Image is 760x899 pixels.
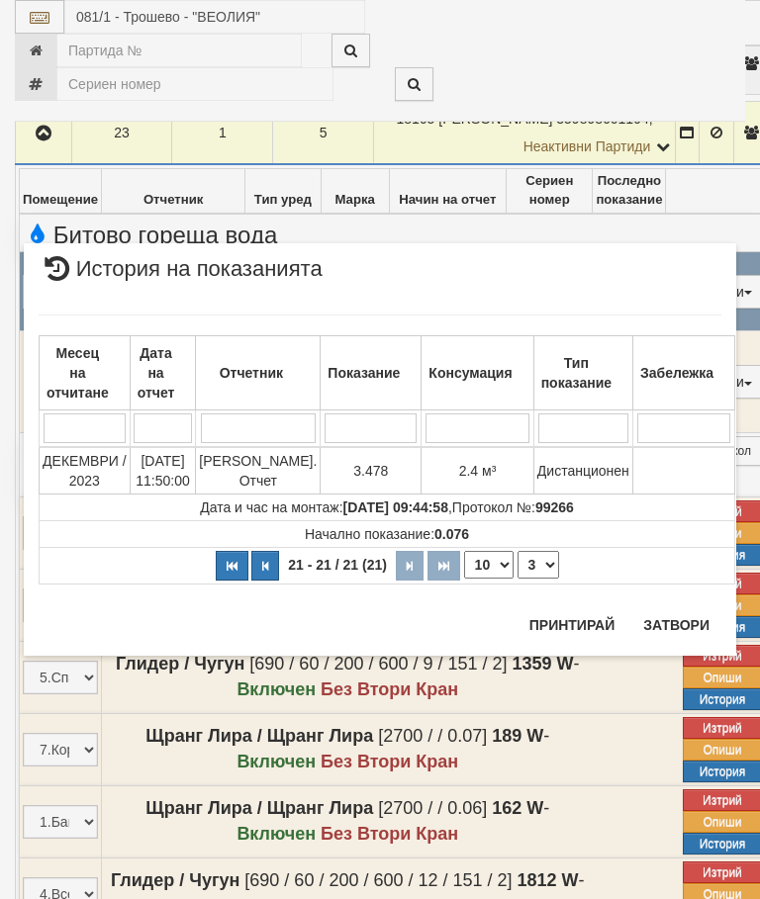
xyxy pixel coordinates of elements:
[321,336,422,410] th: Показание: No sort applied, activate to apply an ascending sort
[343,499,448,515] strong: [DATE] 09:44:58
[130,447,196,494] td: [DATE] 11:50:00
[39,258,323,295] span: История на показанията
[518,609,626,641] button: Принтирай
[633,336,735,410] th: Забележка: No sort applied, activate to apply an ascending sort
[459,463,497,479] span: 2.4 м³
[130,336,196,410] th: Дата на отчет: No sort applied, activate to apply an ascending sort
[251,551,279,581] button: Предишна страница
[464,551,514,579] select: Брой редове на страница
[196,447,321,494] td: [PERSON_NAME]. Отчет
[518,551,559,579] select: Страница номер
[434,526,469,542] strong: 0.076
[535,499,574,515] strong: 99266
[640,365,713,381] b: Забележка
[196,336,321,410] th: Отчетник: No sort applied, activate to apply an ascending sort
[541,355,612,391] b: Тип показание
[305,526,469,542] span: Начално показание:
[200,499,448,515] span: Дата и час на монтаж:
[283,557,392,573] span: 21 - 21 / 21 (21)
[533,336,632,410] th: Тип показание: No sort applied, activate to apply an ascending sort
[533,447,632,494] td: Дистанционен
[40,336,131,410] th: Месец на отчитане: No sort applied, activate to apply an ascending sort
[216,551,248,581] button: Първа страница
[328,365,400,381] b: Показание
[220,365,283,381] b: Отчетник
[428,365,512,381] b: Консумация
[47,345,109,401] b: Месец на отчитане
[427,551,460,581] button: Последна страница
[631,609,721,641] button: Затвори
[40,447,131,494] td: ДЕКЕМВРИ / 2023
[452,499,574,515] span: Протокол №:
[353,463,388,479] span: 3.478
[422,336,533,410] th: Консумация: No sort applied, activate to apply an ascending sort
[396,551,424,581] button: Следваща страница
[40,494,735,521] td: ,
[138,345,175,401] b: Дата на отчет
